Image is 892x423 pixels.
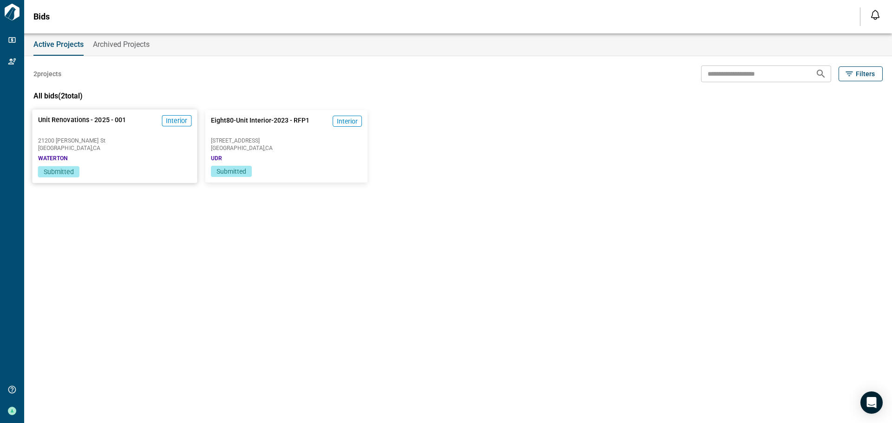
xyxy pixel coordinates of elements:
button: Open notification feed [868,7,883,22]
button: Filters [839,66,883,81]
span: Active Projects [33,40,84,49]
span: Submitted [216,168,246,175]
span: Archived Projects [93,40,150,49]
button: Search projects [812,65,830,83]
div: base tabs [24,33,892,56]
span: Bids [33,12,50,21]
span: 2 projects [33,69,61,78]
span: 21200 [PERSON_NAME] St [38,138,191,143]
span: UDR [211,155,222,162]
span: Interior [166,116,187,125]
span: All bids ( 2 total) [33,91,83,100]
span: Submitted [44,168,74,176]
span: [GEOGRAPHIC_DATA] , CA [38,145,191,151]
span: Interior [337,117,358,126]
span: [STREET_ADDRESS] [211,138,362,143]
span: [GEOGRAPHIC_DATA] , CA [211,145,362,151]
span: WATERTON [38,155,68,162]
span: Filters [856,69,875,78]
div: Open Intercom Messenger [860,391,883,414]
span: Unit Renovations - 2025 - 001 [38,115,126,134]
span: Eight80-Unit Interior-2023 - RFP1 [211,116,309,134]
